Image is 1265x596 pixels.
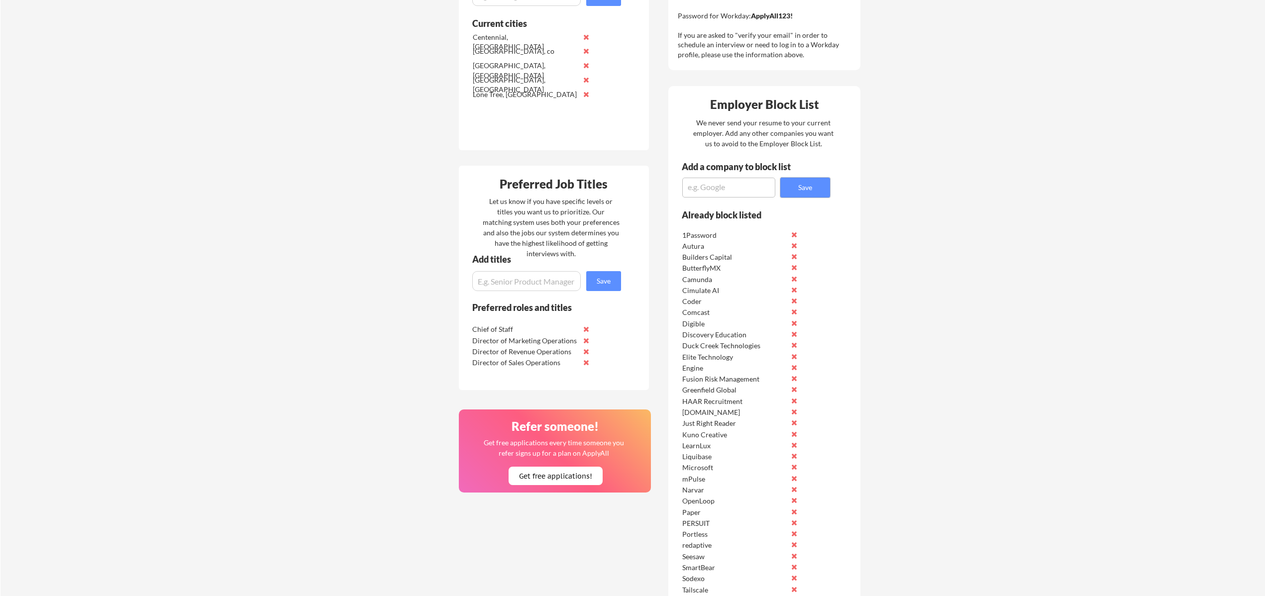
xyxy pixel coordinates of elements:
[682,563,787,573] div: SmartBear
[682,518,787,528] div: PERSUIT
[682,552,787,562] div: Seesaw
[682,374,787,384] div: Fusion Risk Management
[473,75,578,95] div: [GEOGRAPHIC_DATA], [GEOGRAPHIC_DATA]
[472,19,610,28] div: Current cities
[472,347,577,357] div: Director of Revenue Operations
[682,230,787,240] div: 1Password
[682,496,787,506] div: OpenLoop
[672,99,857,110] div: Employer Block List
[682,507,787,517] div: Paper
[682,297,787,306] div: Coder
[682,463,787,473] div: Microsoft
[682,352,787,362] div: Elite Technology
[586,271,621,291] button: Save
[682,407,787,417] div: [DOMAIN_NAME]
[682,263,787,273] div: ButterflyMX
[682,418,787,428] div: Just Right Reader
[682,385,787,395] div: Greenfield Global
[682,585,787,595] div: Tailscale
[693,117,835,149] div: We never send your resume to your current employer. Add any other companies you want us to avoid ...
[780,178,830,198] button: Save
[682,241,787,251] div: Autura
[682,485,787,495] div: Narvar
[682,430,787,440] div: Kuno Creative
[682,286,787,296] div: Cimulate AI
[472,358,577,368] div: Director of Sales Operations
[472,336,577,346] div: Director of Marketing Operations
[682,452,787,462] div: Liquibase
[682,330,787,340] div: Discovery Education
[463,420,648,432] div: Refer someone!
[682,341,787,351] div: Duck Creek Technologies
[472,271,581,291] input: E.g. Senior Product Manager
[483,437,625,458] div: Get free applications every time someone you refer signs up for a plan on ApplyAll
[461,178,646,190] div: Preferred Job Titles
[682,319,787,329] div: Digible
[682,210,817,219] div: Already block listed
[682,529,787,539] div: Portless
[682,540,787,550] div: redaptive
[682,162,806,171] div: Add a company to block list
[473,32,578,52] div: Centennial, [GEOGRAPHIC_DATA]
[682,363,787,373] div: Engine
[682,397,787,406] div: HAAR Recruitment
[751,11,793,20] strong: ApplyAll123!
[682,474,787,484] div: mPulse
[473,90,578,99] div: Lone Tree, [GEOGRAPHIC_DATA]
[509,467,603,485] button: Get free applications!
[483,196,620,259] div: Let us know if you have specific levels or titles you want us to prioritize. Our matching system ...
[473,46,578,56] div: [GEOGRAPHIC_DATA], co
[682,275,787,285] div: Camunda
[682,252,787,262] div: Builders Capital
[682,441,787,451] div: LearnLux
[472,255,613,264] div: Add titles
[472,324,577,334] div: Chief of Staff
[682,307,787,317] div: Comcast
[472,303,608,312] div: Preferred roles and titles
[682,574,787,584] div: Sodexo
[473,61,578,80] div: [GEOGRAPHIC_DATA], [GEOGRAPHIC_DATA]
